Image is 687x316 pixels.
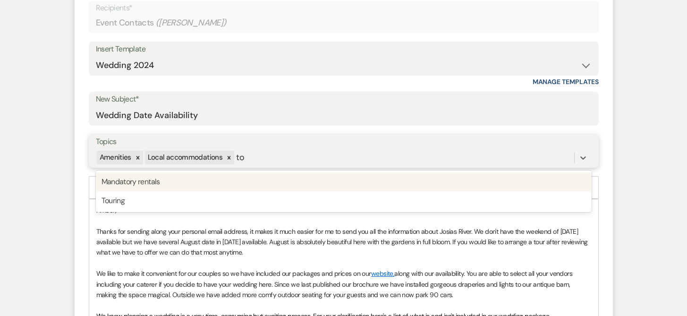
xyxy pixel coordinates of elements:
[96,191,592,210] div: Touring
[96,93,592,106] label: New Subject*
[533,77,599,86] a: Manage Templates
[96,172,592,191] div: Mandatory rentals
[96,226,591,258] p: Thanks for sending along your personal email address, it makes it much easier for me to send you ...
[96,43,592,56] div: Insert Template
[371,269,395,278] a: website,
[96,2,592,14] p: Recipients*
[145,151,224,164] div: Local accommodations
[96,14,592,32] div: Event Contacts
[97,151,133,164] div: Amenities
[156,17,227,29] span: ( [PERSON_NAME] )
[96,268,591,300] p: We like to make it convenient for our couples so we have included our packages and prices on our ...
[96,135,592,149] label: Topics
